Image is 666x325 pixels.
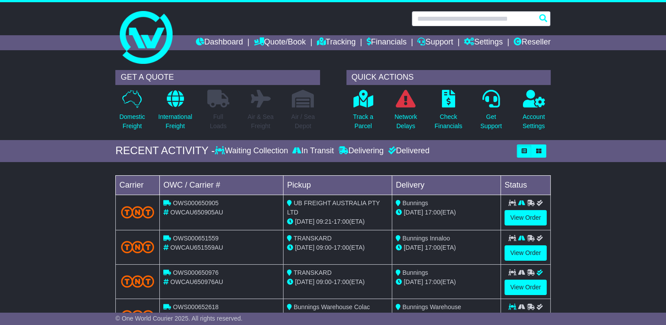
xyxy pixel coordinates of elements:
[522,89,545,136] a: AccountSettings
[353,89,374,136] a: Track aParcel
[514,35,551,50] a: Reseller
[404,278,423,285] span: [DATE]
[294,269,331,276] span: TRANSKARD
[283,175,392,195] td: Pickup
[121,275,154,287] img: TNT_Domestic.png
[425,209,440,216] span: 17:00
[353,112,373,131] p: Track a Parcel
[402,235,450,242] span: Bunnings Innaloo
[294,303,370,310] span: Bunnings Warehouse Colac
[290,146,336,156] div: In Transit
[295,218,314,225] span: [DATE]
[425,278,440,285] span: 17:00
[254,35,306,50] a: Quote/Book
[287,243,388,252] div: - (ETA)
[394,89,417,136] a: NetworkDelays
[386,146,429,156] div: Delivered
[402,199,428,207] span: Bunnings
[119,112,145,131] p: Domestic Freight
[121,310,154,322] img: TNT_Domestic.png
[316,244,331,251] span: 09:00
[170,278,223,285] span: OWCAU650976AU
[396,243,497,252] div: (ETA)
[316,218,331,225] span: 09:21
[215,146,290,156] div: Waiting Collection
[504,210,547,225] a: View Order
[504,280,547,295] a: View Order
[158,112,192,131] p: International Freight
[291,112,315,131] p: Air / Sea Depot
[170,244,223,251] span: OWCAU651559AU
[316,35,355,50] a: Tracking
[334,244,349,251] span: 17:00
[334,218,349,225] span: 17:00
[115,144,215,157] div: RECENT ACTIVITY -
[346,70,551,85] div: QUICK ACTIONS
[295,244,314,251] span: [DATE]
[464,35,503,50] a: Settings
[367,35,407,50] a: Financials
[434,112,462,131] p: Check Financials
[287,277,388,287] div: - (ETA)
[170,209,223,216] span: OWCAU650905AU
[116,175,160,195] td: Carrier
[160,175,283,195] td: OWC / Carrier #
[396,277,497,287] div: (ETA)
[115,70,320,85] div: GET A QUOTE
[121,206,154,218] img: TNT_Domestic.png
[522,112,545,131] p: Account Settings
[402,269,428,276] span: Bunnings
[173,235,219,242] span: OWS000651559
[287,217,388,226] div: - (ETA)
[173,303,219,310] span: OWS000652618
[396,208,497,217] div: (ETA)
[501,175,551,195] td: Status
[287,312,388,321] div: - (ETA)
[295,278,314,285] span: [DATE]
[207,112,229,131] p: Full Loads
[196,35,243,50] a: Dashboard
[294,235,331,242] span: TRANSKARD
[119,89,145,136] a: DomesticFreight
[173,269,219,276] span: OWS000650976
[404,244,423,251] span: [DATE]
[404,209,423,216] span: [DATE]
[480,89,502,136] a: GetSupport
[115,315,243,322] span: © One World Courier 2025. All rights reserved.
[394,112,417,131] p: Network Delays
[173,199,219,207] span: OWS000650905
[158,89,192,136] a: InternationalFreight
[480,112,502,131] p: Get Support
[287,199,379,216] span: UB FREIGHT AUSTRALIA PTY LTD
[247,112,273,131] p: Air & Sea Freight
[504,245,547,261] a: View Order
[392,175,501,195] td: Delivery
[434,89,463,136] a: CheckFinancials
[417,35,453,50] a: Support
[121,241,154,253] img: TNT_Domestic.png
[336,146,386,156] div: Delivering
[316,278,331,285] span: 09:00
[396,303,461,320] span: Bunnings Warehouse [GEOGRAPHIC_DATA]
[334,278,349,285] span: 17:00
[425,244,440,251] span: 17:00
